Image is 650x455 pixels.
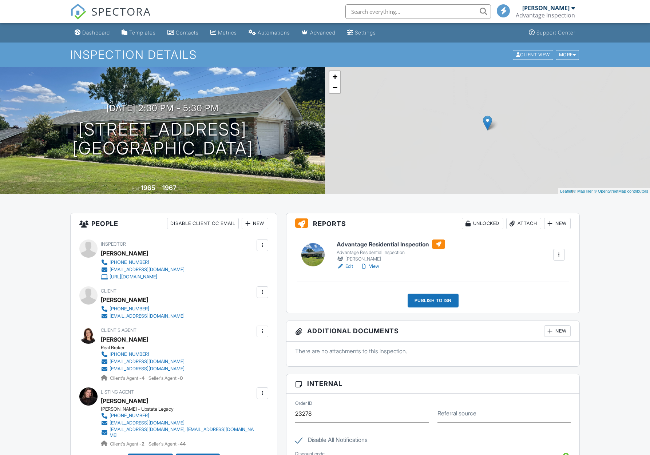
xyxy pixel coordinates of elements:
[526,26,578,40] a: Support Center
[70,10,151,25] a: SPECTORA
[148,441,186,447] span: Seller's Agent -
[337,255,445,263] div: [PERSON_NAME]
[82,29,110,36] div: Dashboard
[110,413,149,419] div: [PHONE_NUMBER]
[337,239,445,263] a: Advantage Residential Inspection Advantage Residential Inspection [PERSON_NAME]
[101,345,190,351] div: Real Broker
[258,29,290,36] div: Automations
[110,427,255,438] div: [EMAIL_ADDRESS][DOMAIN_NAME], [EMAIL_ADDRESS][DOMAIN_NAME]
[337,250,445,255] div: Advantage Residential Inspection
[295,347,571,355] p: There are no attachments to this inspection.
[129,29,156,36] div: Templates
[101,273,185,281] a: [URL][DOMAIN_NAME]
[101,334,148,345] a: [PERSON_NAME]
[110,441,146,447] span: Client's Agent -
[167,218,239,229] div: Disable Client CC Email
[178,186,188,191] span: sq. ft.
[142,375,144,381] strong: 4
[110,366,185,372] div: [EMAIL_ADDRESS][DOMAIN_NAME]
[110,359,185,365] div: [EMAIL_ADDRESS][DOMAIN_NAME]
[329,71,340,82] a: Zoom in
[110,420,185,426] div: [EMAIL_ADDRESS][DOMAIN_NAME]
[516,12,575,19] div: Advantage Inspection
[101,313,185,320] a: [EMAIL_ADDRESS][DOMAIN_NAME]
[506,218,541,229] div: Attach
[110,306,149,312] div: [PHONE_NUMBER]
[101,395,148,406] a: [PERSON_NAME]
[242,218,268,229] div: New
[355,29,376,36] div: Settings
[180,375,183,381] strong: 0
[148,375,183,381] span: Seller's Agent -
[101,305,185,313] a: [PHONE_NUMBER]
[344,26,379,40] a: Settings
[544,218,571,229] div: New
[462,218,503,229] div: Unlocked
[345,4,491,19] input: Search everything...
[556,50,579,60] div: More
[286,321,579,342] h3: Additional Documents
[560,189,572,193] a: Leaflet
[110,259,149,265] div: [PHONE_NUMBER]
[536,29,575,36] div: Support Center
[101,294,148,305] div: [PERSON_NAME]
[101,412,255,419] a: [PHONE_NUMBER]
[106,103,219,113] h3: [DATE] 2:30 pm - 5:30 pm
[101,427,255,438] a: [EMAIL_ADDRESS][DOMAIN_NAME], [EMAIL_ADDRESS][DOMAIN_NAME]
[295,400,312,407] label: Order ID
[72,26,113,40] a: Dashboard
[180,441,186,447] strong: 44
[101,389,134,395] span: Listing Agent
[101,266,185,273] a: [EMAIL_ADDRESS][DOMAIN_NAME]
[101,327,136,333] span: Client's Agent
[573,189,593,193] a: © MapTiler
[512,52,555,57] a: Client View
[71,213,277,234] h3: People
[286,213,579,234] h3: Reports
[142,441,144,447] strong: 2
[246,26,293,40] a: Automations (Basic)
[558,188,650,194] div: |
[91,4,151,19] span: SPECTORA
[101,365,185,373] a: [EMAIL_ADDRESS][DOMAIN_NAME]
[299,26,338,40] a: Advanced
[360,263,379,270] a: View
[337,239,445,249] h6: Advantage Residential Inspection
[101,406,261,412] div: [PERSON_NAME] - Upstate Legacy
[70,48,580,61] h1: Inspection Details
[72,120,253,158] h1: [STREET_ADDRESS] [GEOGRAPHIC_DATA]
[101,259,185,266] a: [PHONE_NUMBER]
[513,50,553,60] div: Client View
[162,184,177,192] div: 1967
[218,29,237,36] div: Metrics
[110,274,157,280] div: [URL][DOMAIN_NAME]
[337,263,353,270] a: Edit
[176,29,199,36] div: Contacts
[110,267,185,273] div: [EMAIL_ADDRESS][DOMAIN_NAME]
[110,351,149,357] div: [PHONE_NUMBER]
[101,419,255,427] a: [EMAIL_ADDRESS][DOMAIN_NAME]
[165,26,202,40] a: Contacts
[132,186,140,191] span: Built
[310,29,336,36] div: Advanced
[408,294,459,307] div: Publish to ISN
[110,313,185,319] div: [EMAIL_ADDRESS][DOMAIN_NAME]
[141,184,155,192] div: 1965
[101,358,185,365] a: [EMAIL_ADDRESS][DOMAIN_NAME]
[329,82,340,93] a: Zoom out
[119,26,159,40] a: Templates
[544,325,571,337] div: New
[286,374,579,393] h3: Internal
[295,436,368,446] label: Disable All Notifications
[101,248,148,259] div: [PERSON_NAME]
[110,375,146,381] span: Client's Agent -
[522,4,570,12] div: [PERSON_NAME]
[101,351,185,358] a: [PHONE_NUMBER]
[101,241,126,247] span: Inspector
[594,189,648,193] a: © OpenStreetMap contributors
[207,26,240,40] a: Metrics
[70,4,86,20] img: The Best Home Inspection Software - Spectora
[101,288,116,294] span: Client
